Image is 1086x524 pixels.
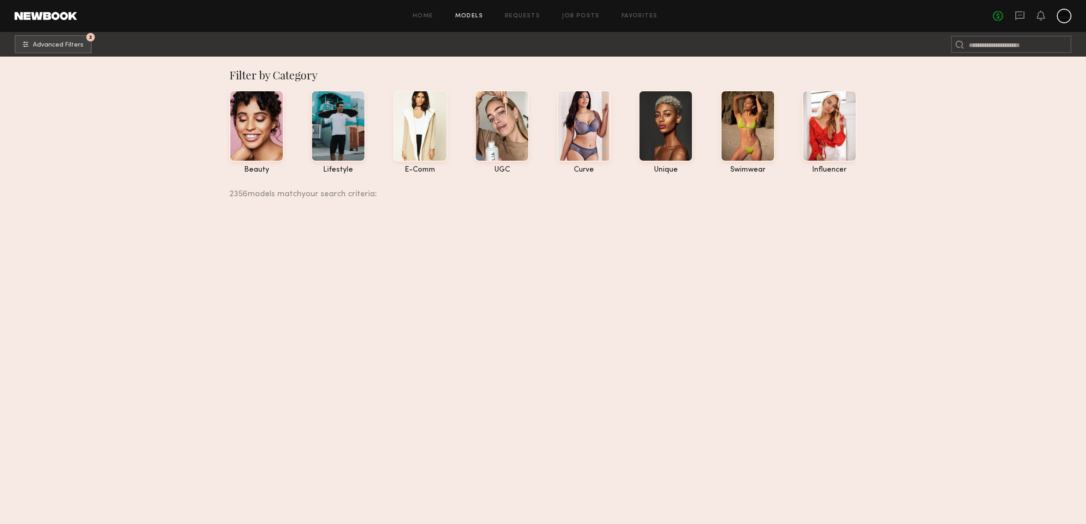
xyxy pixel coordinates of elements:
[229,179,849,199] div: 2356 models match your search criteria:
[33,42,83,48] span: Advanced Filters
[413,13,433,19] a: Home
[721,166,775,174] div: swimwear
[455,13,483,19] a: Models
[562,13,600,19] a: Job Posts
[475,166,529,174] div: UGC
[557,166,611,174] div: curve
[802,166,857,174] div: influencer
[229,68,857,82] div: Filter by Category
[622,13,658,19] a: Favorites
[311,166,365,174] div: lifestyle
[229,166,284,174] div: beauty
[639,166,693,174] div: unique
[15,35,92,53] button: 2Advanced Filters
[393,166,447,174] div: e-comm
[505,13,540,19] a: Requests
[89,35,92,39] span: 2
